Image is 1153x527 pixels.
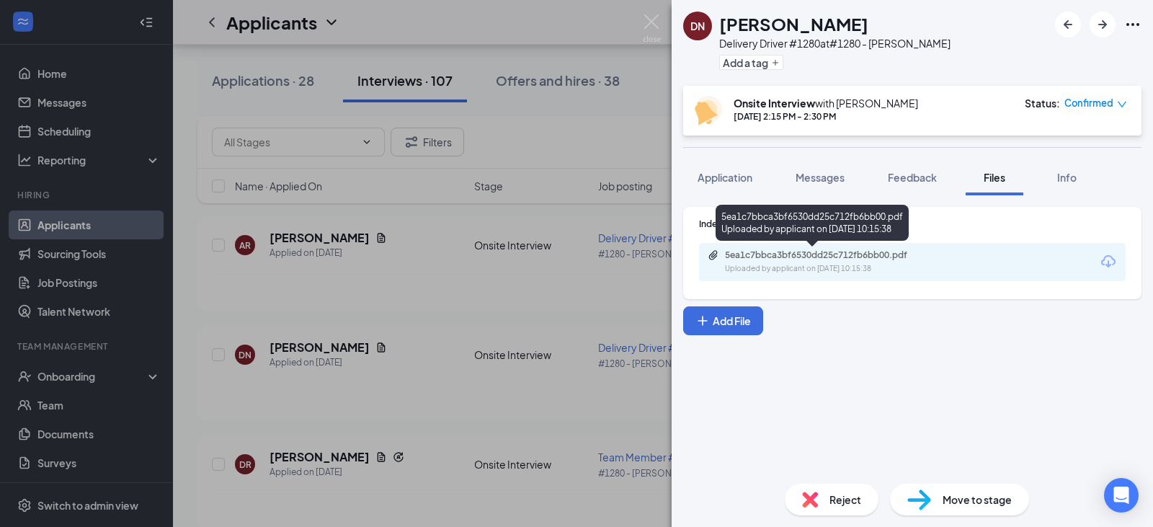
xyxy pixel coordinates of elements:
[771,58,780,67] svg: Plus
[1025,96,1060,110] div: Status :
[734,97,815,110] b: Onsite Interview
[708,249,719,261] svg: Paperclip
[708,249,941,275] a: Paperclip5ea1c7bbca3bf6530dd25c712fb6bb00.pdfUploaded by applicant on [DATE] 10:15:38
[1059,16,1077,33] svg: ArrowLeftNew
[1104,478,1139,513] div: Open Intercom Messenger
[984,171,1005,184] span: Files
[1117,99,1127,110] span: down
[796,171,845,184] span: Messages
[1057,171,1077,184] span: Info
[725,263,941,275] div: Uploaded by applicant on [DATE] 10:15:38
[719,36,951,50] div: Delivery Driver #1280 at #1280 - [PERSON_NAME]
[1094,16,1111,33] svg: ArrowRight
[725,249,927,261] div: 5ea1c7bbca3bf6530dd25c712fb6bb00.pdf
[1064,96,1113,110] span: Confirmed
[716,205,909,241] div: 5ea1c7bbca3bf6530dd25c712fb6bb00.pdf Uploaded by applicant on [DATE] 10:15:38
[734,96,918,110] div: with [PERSON_NAME]
[1090,12,1116,37] button: ArrowRight
[1100,253,1117,270] svg: Download
[683,306,763,335] button: Add FilePlus
[698,171,752,184] span: Application
[1124,16,1141,33] svg: Ellipses
[888,171,937,184] span: Feedback
[829,492,861,508] span: Reject
[699,218,1126,230] div: Indeed Resume
[690,19,705,33] div: DN
[719,12,868,36] h1: [PERSON_NAME]
[695,314,710,328] svg: Plus
[734,110,918,123] div: [DATE] 2:15 PM - 2:30 PM
[1055,12,1081,37] button: ArrowLeftNew
[719,55,783,70] button: PlusAdd a tag
[943,492,1012,508] span: Move to stage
